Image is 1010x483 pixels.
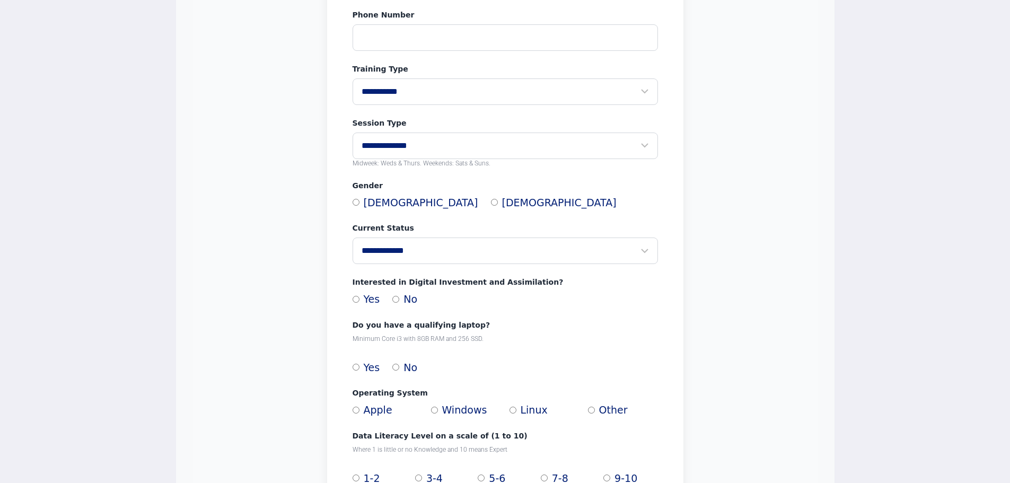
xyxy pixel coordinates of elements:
input: 7-8 [541,475,548,481]
span: No [403,292,417,307]
input: Linux [510,407,516,414]
input: No [392,296,399,303]
input: No [392,364,399,371]
input: Other [588,407,595,414]
span: Yes [364,360,380,375]
label: Data Literacy Level on a scale of (1 to 10) [353,431,658,441]
span: Other [599,402,628,418]
label: Gender [353,180,658,191]
label: Operating System [353,388,658,398]
label: Current Status [353,223,658,233]
input: [DEMOGRAPHIC_DATA] [491,199,498,206]
input: [DEMOGRAPHIC_DATA] [353,199,359,206]
p: Midweek: Weds & Thurs. Weekends: Sats & Suns. [353,159,658,168]
label: Session Type [353,118,658,128]
span: No [403,360,417,375]
span: [DEMOGRAPHIC_DATA] [364,195,478,210]
input: 9-10 [603,475,610,481]
span: [DEMOGRAPHIC_DATA] [502,195,617,210]
input: Apple [353,407,359,414]
input: Yes [353,296,359,303]
label: Training Type [353,64,658,74]
input: Yes [353,364,359,371]
p: Minimum Core i3 with 8GB RAM and 256 SSD. [353,335,658,343]
label: Interested in Digital Investment and Assimilation? [353,277,658,287]
input: 1-2 [353,475,359,481]
label: Do you have a qualifying laptop? [353,320,658,330]
input: 3-4 [415,475,422,481]
input: 5-6 [478,475,485,481]
span: Windows [442,402,487,418]
p: Where 1 is little or no Knowledge and 10 means Expert [353,445,658,454]
span: Linux [521,402,548,418]
span: Apple [364,402,392,418]
label: Phone Number [353,10,658,20]
span: Yes [364,292,380,307]
input: Windows [431,407,438,414]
